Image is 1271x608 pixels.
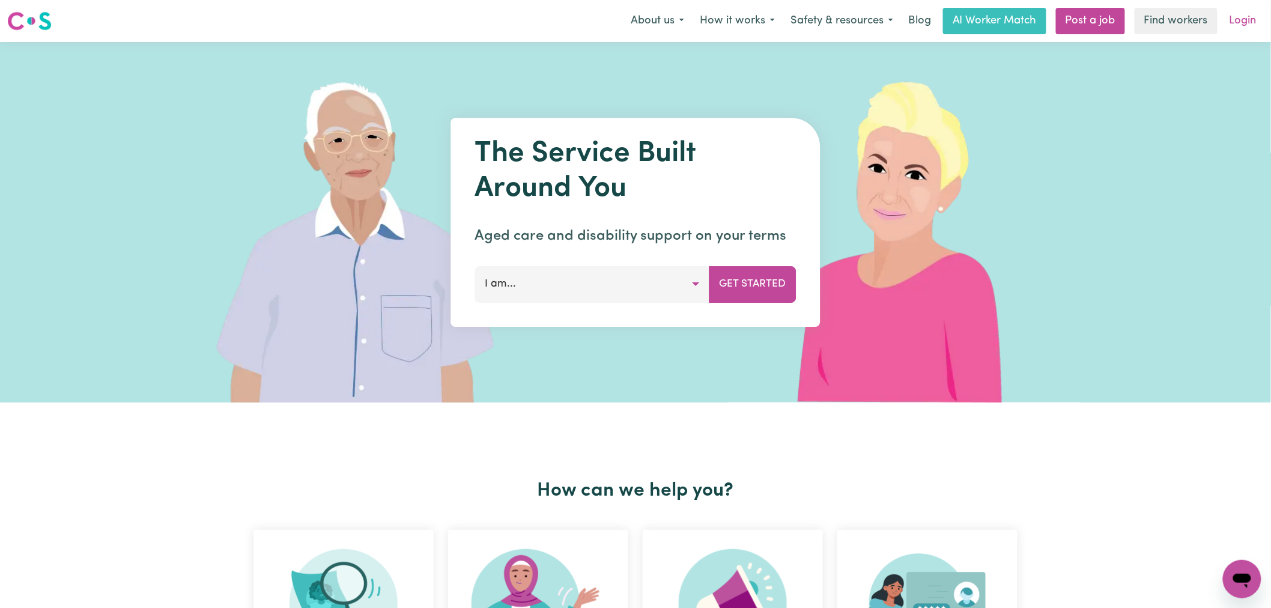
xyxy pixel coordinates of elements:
button: How it works [692,8,783,34]
a: Careseekers logo [7,7,52,35]
iframe: Button to launch messaging window [1223,560,1261,598]
a: Blog [901,8,938,34]
h2: How can we help you? [246,479,1025,502]
img: Careseekers logo [7,10,52,32]
button: About us [623,8,692,34]
button: I am... [475,266,710,302]
button: Get Started [709,266,796,302]
p: Aged care and disability support on your terms [475,225,796,247]
a: Find workers [1135,8,1218,34]
h1: The Service Built Around You [475,137,796,206]
a: AI Worker Match [943,8,1046,34]
a: Post a job [1056,8,1125,34]
button: Safety & resources [783,8,901,34]
a: Login [1222,8,1264,34]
